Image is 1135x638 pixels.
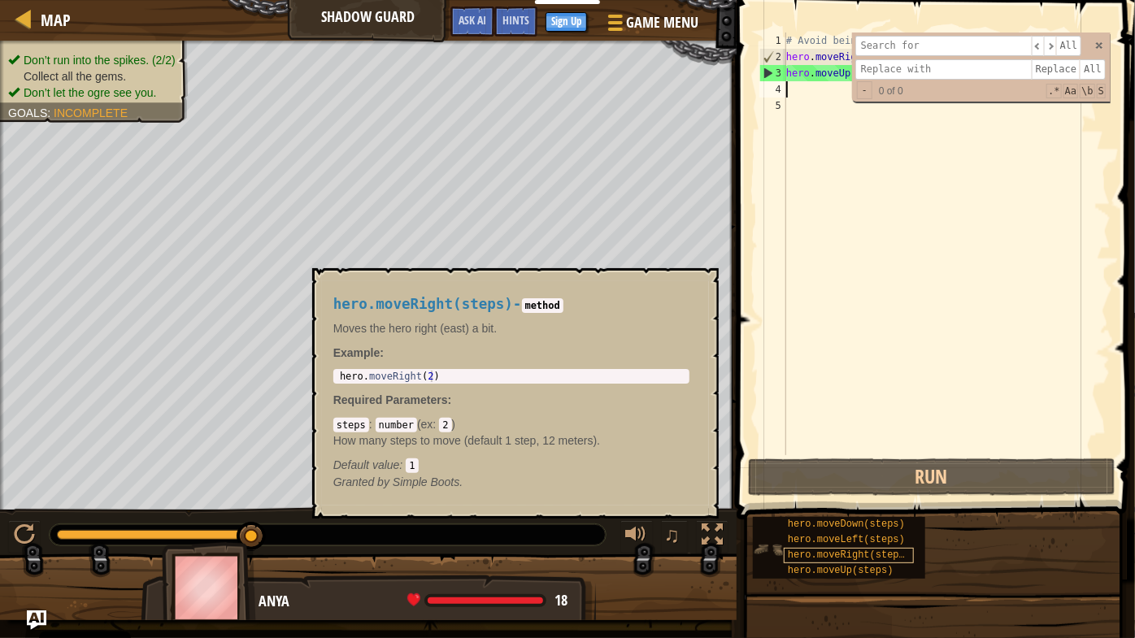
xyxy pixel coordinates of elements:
span: Granted by [333,475,393,488]
span: hero.moveRight(steps) [333,296,513,312]
span: ex [421,418,433,431]
span: : [47,106,54,119]
div: 1 [759,33,786,49]
span: Toggle Replace mode [857,81,872,99]
button: Ctrl + P: Play [8,520,41,553]
span: Example [333,346,381,359]
input: Replace with [855,59,1032,80]
code: 1 [406,458,418,473]
button: Run [748,458,1115,496]
span: hero.moveRight(steps) [788,549,911,561]
span: ​ [1044,36,1056,56]
code: 2 [439,418,451,432]
li: Collect all the gems. [8,68,176,85]
span: hero.moveUp(steps) [788,565,894,576]
span: RegExp Search [1046,84,1061,98]
code: number [376,418,417,432]
span: Don’t run into the spikes. (2/2) [24,54,176,67]
span: 18 [554,590,567,610]
img: portrait.png [753,534,784,565]
button: Ask AI [450,7,494,37]
span: Don’t let the ogre see you. [24,86,156,99]
span: Ask AI [459,12,486,28]
a: Map [33,9,71,31]
button: Ask AI [27,610,46,630]
h4: - [333,297,689,312]
span: Required Parameters [333,393,448,406]
span: hero.moveLeft(steps) [788,534,905,545]
strong: : [333,346,384,359]
span: Hints [502,12,529,28]
span: Alt-Enter [1056,36,1082,56]
span: CaseSensitive Search [1063,84,1078,98]
button: Toggle fullscreen [696,520,728,553]
div: health: 18 / 18 [407,593,567,608]
div: 4 [759,81,786,98]
span: Incomplete [54,106,128,119]
span: ♫ [664,523,681,547]
img: thang_avatar_frame.png [162,542,256,632]
span: : [448,393,452,406]
span: 0 of 0 [872,83,910,99]
li: Don’t run into the spikes. [8,52,176,68]
div: Anya [259,591,580,612]
span: Collect all the gems. [24,70,126,83]
div: ( ) [333,416,689,473]
div: 5 [759,98,786,114]
div: 3 [760,65,786,81]
span: Goals [8,106,47,119]
span: : [369,418,376,431]
p: Moves the hero right (east) a bit. [333,320,689,336]
span: : [433,418,440,431]
span: Whole Word Search [1080,84,1094,98]
code: method [522,298,563,313]
span: Default value [333,458,400,471]
span: Game Menu [626,12,698,33]
button: ♫ [661,520,689,553]
input: Search for [855,36,1032,56]
div: 2 [760,49,786,65]
button: Adjust volume [620,520,653,553]
span: Search In Selection [1097,84,1106,98]
span: : [399,458,406,471]
button: Game Menu [595,7,708,45]
li: Don’t let the ogre see you. [8,85,176,101]
span: Map [41,9,71,31]
button: Sign Up [546,12,587,32]
span: ​ [1032,36,1044,56]
em: Simple Boots. [333,475,463,488]
p: How many steps to move (default 1 step, 12 meters). [333,432,689,449]
span: Replace [1032,59,1081,80]
code: steps [333,418,369,432]
span: All [1080,59,1106,80]
span: hero.moveDown(steps) [788,519,905,530]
